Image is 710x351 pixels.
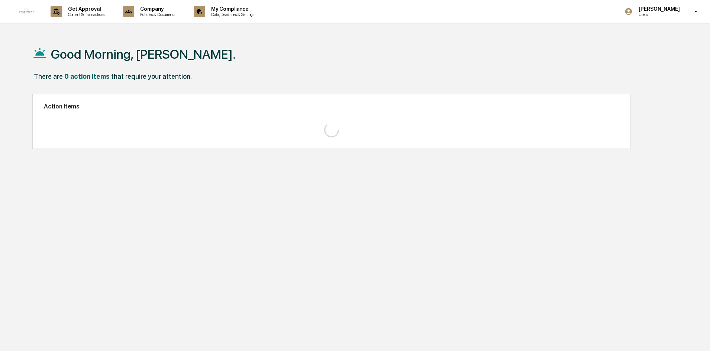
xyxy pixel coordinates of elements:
h1: Good Morning, [PERSON_NAME]. [51,47,236,62]
p: Get Approval [62,6,108,12]
p: Content & Transactions [62,12,108,17]
div: that require your attention. [111,72,192,80]
p: Users [633,12,684,17]
p: Data, Deadlines & Settings [205,12,258,17]
div: 0 action items [64,72,110,80]
img: logo [18,3,36,20]
p: Policies & Documents [134,12,179,17]
div: There are [34,72,63,80]
p: My Compliance [205,6,258,12]
h2: Action Items [44,103,619,110]
p: Company [134,6,179,12]
p: [PERSON_NAME] [633,6,684,12]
